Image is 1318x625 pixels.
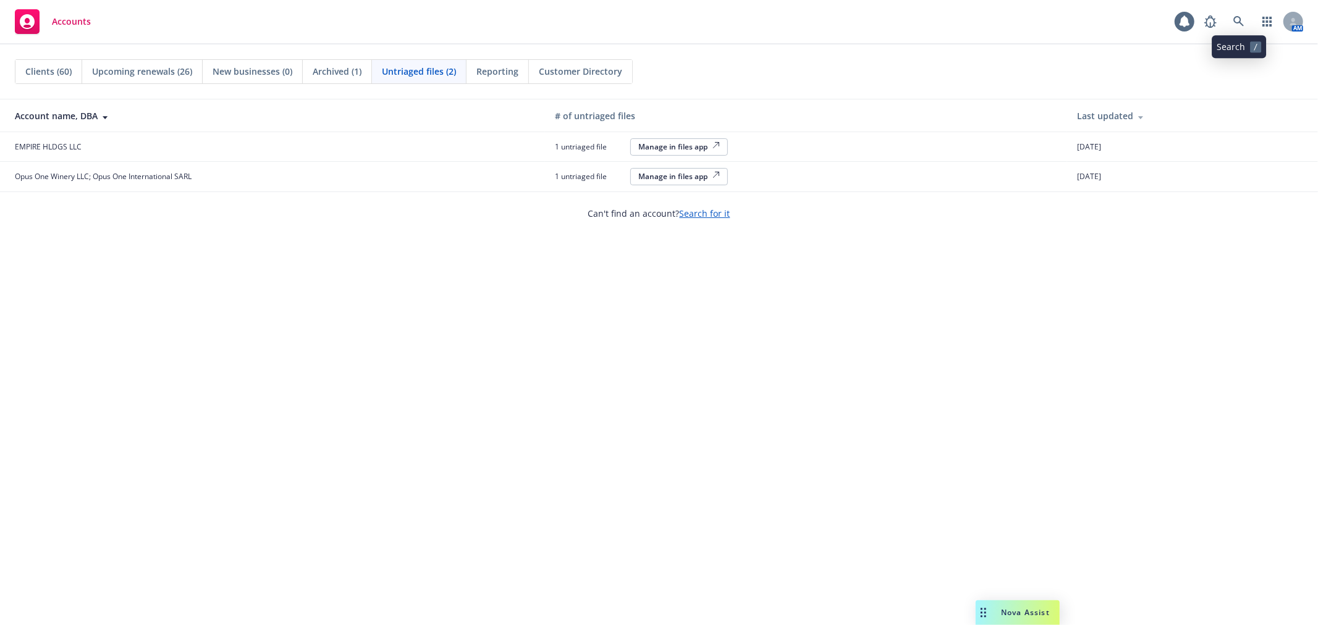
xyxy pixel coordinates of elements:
span: Nova Assist [1001,607,1050,618]
span: Upcoming renewals (26) [92,65,192,78]
a: Report a Bug [1198,9,1223,34]
div: Account name, DBA [15,109,535,122]
span: [DATE] [1077,171,1101,182]
span: EMPIRE HLDGS LLC [15,141,82,152]
a: Search for it [680,208,730,219]
div: Manage in files app [638,141,720,152]
span: Accounts [52,17,91,27]
a: Search [1227,9,1251,34]
div: Manage in files app [638,171,720,182]
div: # of untriaged files [555,109,1057,122]
span: [DATE] [1077,141,1101,152]
span: Reporting [476,65,518,78]
div: Last updated [1077,109,1308,122]
span: Clients (60) [25,65,72,78]
span: 1 untriaged file [555,141,623,152]
div: Drag to move [976,600,991,625]
a: Switch app [1255,9,1280,34]
button: Manage in files app [630,168,728,185]
span: 1 untriaged file [555,171,623,182]
span: Opus One Winery LLC; Opus One International SARL [15,171,192,182]
button: Nova Assist [976,600,1060,625]
button: Manage in files app [630,138,728,156]
span: New businesses (0) [213,65,292,78]
span: Untriaged files (2) [382,65,456,78]
a: Accounts [10,4,96,39]
span: Customer Directory [539,65,622,78]
span: Can't find an account? [588,207,730,220]
span: Archived (1) [313,65,361,78]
